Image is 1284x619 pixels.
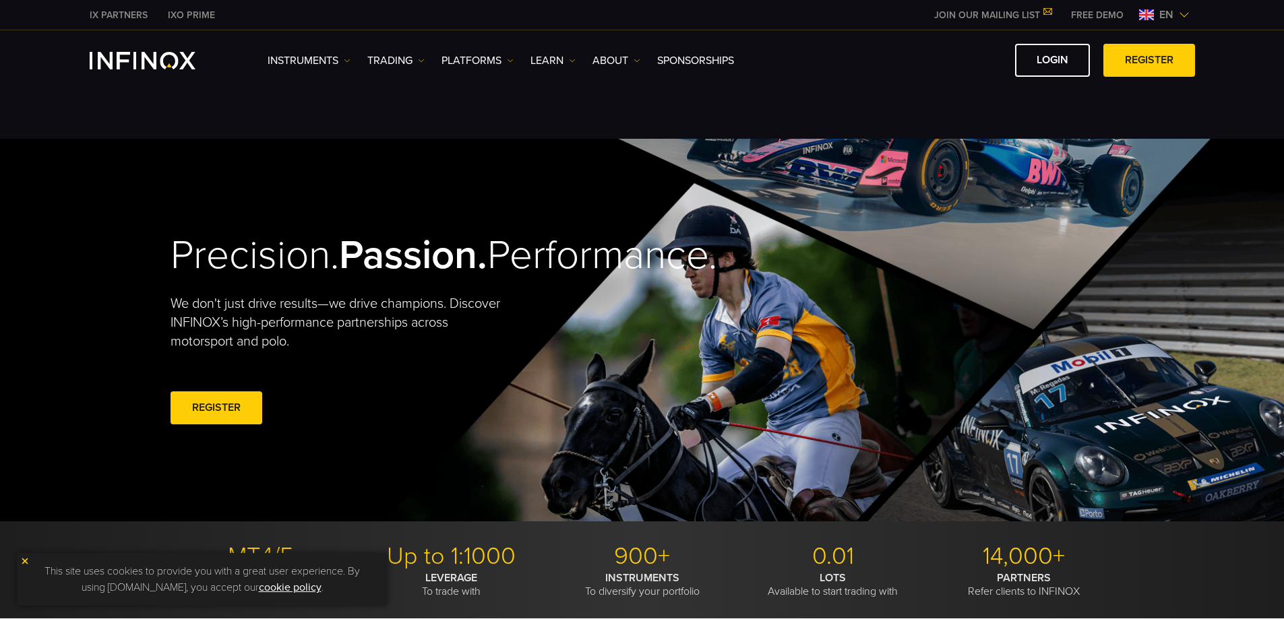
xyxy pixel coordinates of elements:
[171,294,510,351] p: We don't just drive results—we drive champions. Discover INFINOX’s high-performance partnerships ...
[171,542,351,571] p: MT4/5
[820,571,846,585] strong: LOTS
[1103,44,1195,77] a: REGISTER
[339,231,487,280] strong: Passion.
[605,571,679,585] strong: INSTRUMENTS
[934,571,1114,598] p: Refer clients to INFINOX
[552,571,733,598] p: To diversify your portfolio
[552,542,733,571] p: 900+
[259,581,322,594] a: cookie policy
[592,53,640,69] a: ABOUT
[158,8,225,22] a: INFINOX
[934,542,1114,571] p: 14,000+
[743,571,923,598] p: Available to start trading with
[361,571,542,598] p: To trade with
[24,560,381,599] p: This site uses cookies to provide you with a great user experience. By using [DOMAIN_NAME], you a...
[20,556,30,566] img: yellow close icon
[530,53,576,69] a: Learn
[361,542,542,571] p: Up to 1:1000
[1015,44,1090,77] a: LOGIN
[997,571,1051,585] strong: PARTNERS
[1061,8,1134,22] a: INFINOX MENU
[1154,7,1179,23] span: en
[171,231,595,280] h2: Precision. Performance.
[425,571,477,585] strong: LEVERAGE
[743,542,923,571] p: 0.01
[90,52,227,69] a: INFINOX Logo
[367,53,425,69] a: TRADING
[268,53,350,69] a: Instruments
[171,391,262,424] a: REGISTER
[441,53,514,69] a: PLATFORMS
[657,53,734,69] a: SPONSORSHIPS
[924,9,1061,21] a: JOIN OUR MAILING LIST
[80,8,158,22] a: INFINOX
